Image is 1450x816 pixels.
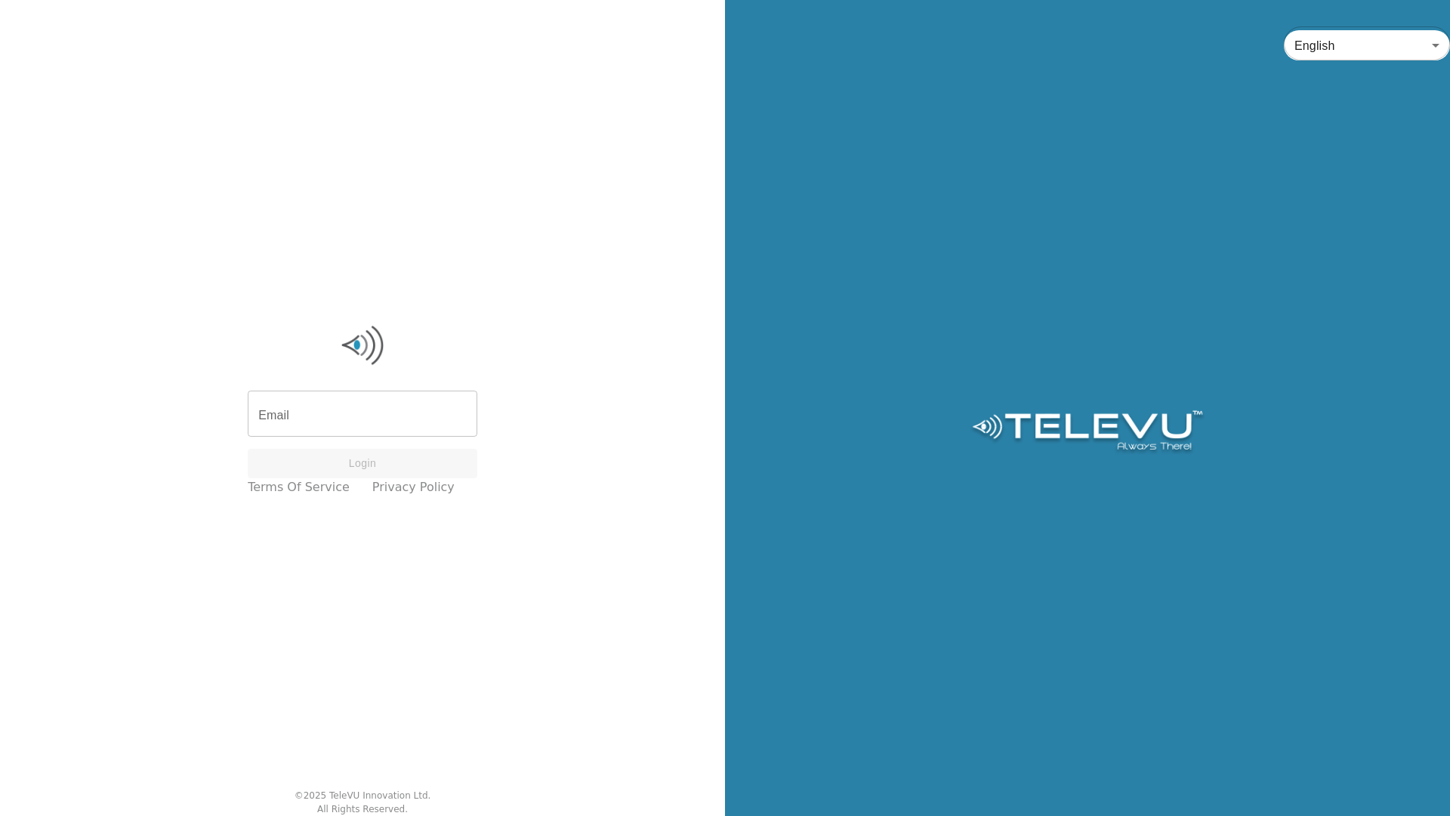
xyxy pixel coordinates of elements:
img: Logo [248,323,477,368]
img: Logo [970,410,1205,456]
div: English [1284,24,1450,66]
a: Terms of Service [248,478,350,496]
a: Privacy Policy [372,478,455,496]
div: © 2025 TeleVU Innovation Ltd. [295,789,431,802]
div: All Rights Reserved. [317,802,408,816]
